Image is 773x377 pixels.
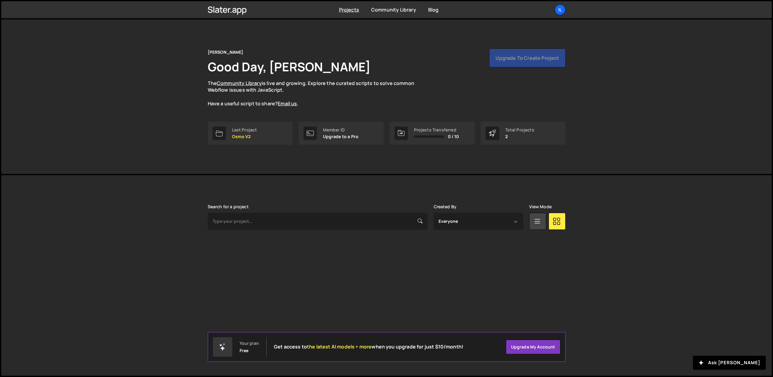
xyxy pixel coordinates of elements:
[434,204,457,209] label: Created By
[208,80,426,107] p: The is live and growing. Explore the curated scripts to solve common Webflow issues with JavaScri...
[448,134,459,139] span: 0 / 10
[208,58,371,75] h1: Good Day, [PERSON_NAME]
[240,348,249,353] div: Free
[505,127,534,132] div: Total Projects
[217,80,262,87] a: Community Library
[208,49,244,56] div: [PERSON_NAME]
[240,341,259,346] div: Your plan
[529,204,552,209] label: View Mode
[274,344,463,350] h2: Get access to when you upgrade for just $10/month!
[414,127,459,132] div: Projects Transferred
[323,127,359,132] div: Member ID
[428,6,439,13] a: Blog
[555,4,566,15] a: Il
[505,134,534,139] p: 2
[232,127,257,132] div: Last Project
[208,213,428,230] input: Type your project...
[371,6,416,13] a: Community Library
[278,100,297,107] a: Email us
[208,122,293,145] a: Last Project Osmo V2
[339,6,359,13] a: Projects
[506,340,560,354] a: Upgrade my account
[693,356,766,370] button: Ask [PERSON_NAME]
[307,343,371,350] span: the latest AI models + more
[208,204,249,209] label: Search for a project
[323,134,359,139] p: Upgrade to a Pro
[232,134,257,139] p: Osmo V2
